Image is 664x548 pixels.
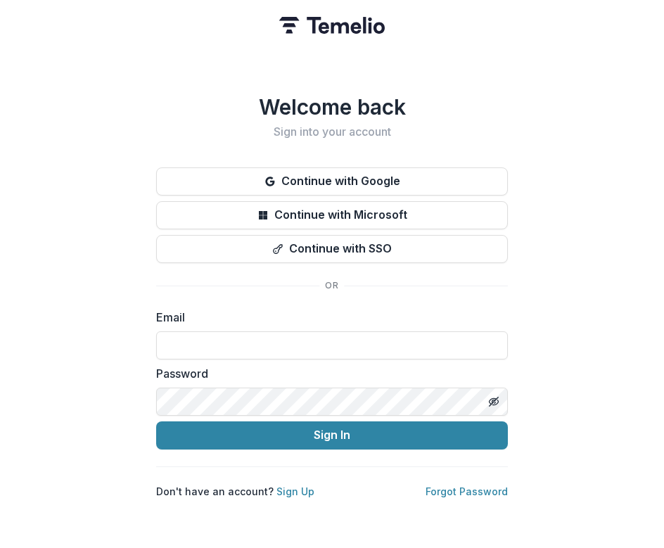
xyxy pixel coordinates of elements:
[156,94,508,120] h1: Welcome back
[156,421,508,450] button: Sign In
[156,365,499,382] label: Password
[156,309,499,326] label: Email
[156,235,508,263] button: Continue with SSO
[279,17,385,34] img: Temelio
[156,125,508,139] h2: Sign into your account
[156,201,508,229] button: Continue with Microsoft
[426,485,508,497] a: Forgot Password
[156,167,508,196] button: Continue with Google
[276,485,314,497] a: Sign Up
[483,390,505,413] button: Toggle password visibility
[156,484,314,499] p: Don't have an account?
